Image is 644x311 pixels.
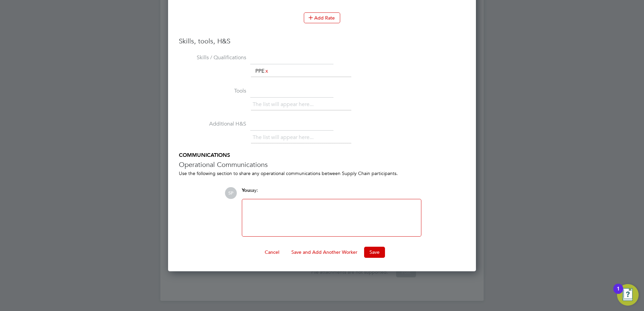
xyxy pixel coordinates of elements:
span: You [242,187,250,193]
label: Additional H&S [179,120,246,128]
label: Skills / Qualifications [179,54,246,61]
button: Open Resource Center, 1 new notification [617,284,639,306]
h3: Operational Communications [179,160,465,169]
label: Tools [179,88,246,95]
li: The list will appear here... [253,133,316,142]
button: Save [364,247,385,257]
li: The list will appear here... [253,100,316,109]
div: Use the following section to share any operational communications between Supply Chain participants. [179,170,465,176]
h5: COMMUNICATIONS [179,152,465,159]
button: Add Rate [304,12,340,23]
a: x [264,67,269,75]
div: say: [242,187,421,199]
button: Save and Add Another Worker [286,247,363,257]
li: PPE [253,67,272,76]
div: 1 [617,289,620,298]
button: Cancel [259,247,285,257]
h3: Skills, tools, H&S [179,37,465,45]
span: SP [225,187,237,199]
